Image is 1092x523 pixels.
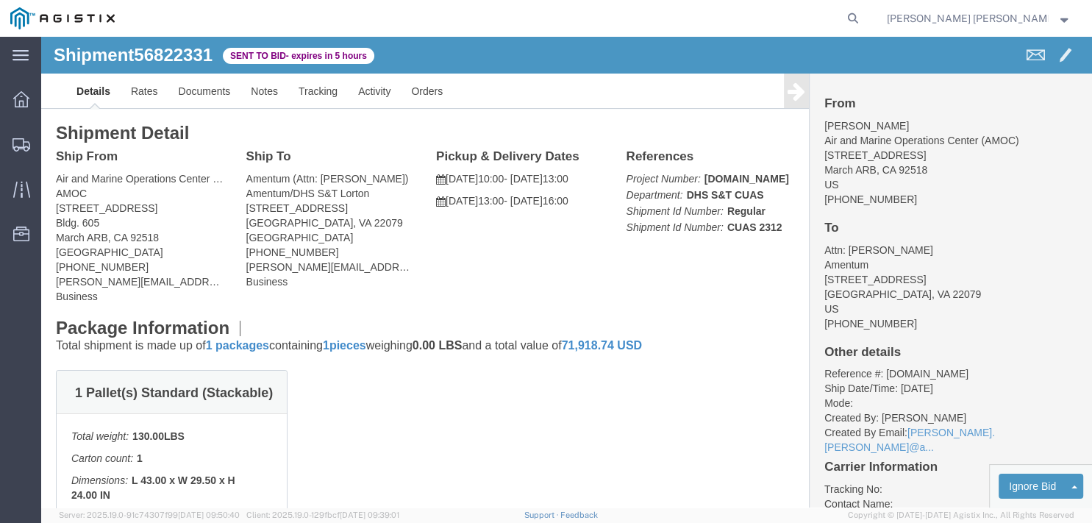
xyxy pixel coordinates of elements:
button: [PERSON_NAME] [PERSON_NAME] [886,10,1071,27]
span: [DATE] 09:39:01 [340,510,399,519]
img: logo [10,7,115,29]
span: Client: 2025.19.0-129fbcf [246,510,399,519]
span: Copyright © [DATE]-[DATE] Agistix Inc., All Rights Reserved [848,509,1074,522]
span: Dhanya Dinesh [887,10,1048,26]
a: Support [524,510,561,519]
span: Server: 2025.19.0-91c74307f99 [59,510,240,519]
iframe: FS Legacy Container [41,37,1092,508]
a: Feedback [560,510,598,519]
span: [DATE] 09:50:40 [178,510,240,519]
